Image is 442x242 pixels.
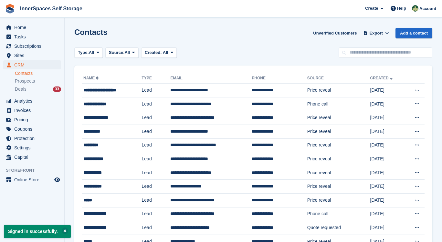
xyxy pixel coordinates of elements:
[5,4,15,14] img: stora-icon-8386f47178a22dfd0bd8f6a31ec36ba5ce8667c1dd55bd0f319d3a0aa187defe.svg
[3,175,61,184] a: menu
[142,166,171,180] td: Lead
[3,42,61,51] a: menu
[142,138,171,152] td: Lead
[362,28,390,38] button: Export
[74,47,103,58] button: Type: All
[3,134,61,143] a: menu
[365,5,378,12] span: Create
[370,84,405,97] td: [DATE]
[15,70,61,76] a: Contacts
[370,166,405,180] td: [DATE]
[15,78,35,84] span: Prospects
[370,152,405,166] td: [DATE]
[370,76,394,80] a: Created
[307,138,370,152] td: Price reveal
[14,106,53,115] span: Invoices
[142,221,171,235] td: Lead
[15,86,61,93] a: Deals 33
[3,51,61,60] a: menu
[370,97,405,111] td: [DATE]
[3,96,61,106] a: menu
[163,50,168,55] span: All
[145,50,162,55] span: Created:
[370,221,405,235] td: [DATE]
[3,115,61,124] a: menu
[307,207,370,221] td: Phone call
[14,51,53,60] span: Sites
[370,138,405,152] td: [DATE]
[307,166,370,180] td: Price reveal
[370,180,405,194] td: [DATE]
[83,76,100,80] a: Name
[370,30,383,36] span: Export
[3,143,61,152] a: menu
[307,125,370,138] td: Price reveal
[307,84,370,97] td: Price reveal
[109,49,124,56] span: Source:
[74,28,108,36] h1: Contacts
[397,5,406,12] span: Help
[3,153,61,162] a: menu
[252,73,307,84] th: Phone
[78,49,89,56] span: Type:
[142,111,171,125] td: Lead
[14,23,53,32] span: Home
[105,47,139,58] button: Source: All
[370,207,405,221] td: [DATE]
[3,106,61,115] a: menu
[307,73,370,84] th: Source
[53,86,61,92] div: 33
[14,175,53,184] span: Online Store
[142,84,171,97] td: Lead
[3,125,61,134] a: menu
[141,47,177,58] button: Created: All
[6,167,64,174] span: Storefront
[310,28,359,38] a: Unverified Customers
[15,86,26,92] span: Deals
[307,152,370,166] td: Price reveal
[142,180,171,194] td: Lead
[370,111,405,125] td: [DATE]
[412,5,418,12] img: Paula Amey
[3,32,61,41] a: menu
[142,97,171,111] td: Lead
[14,60,53,69] span: CRM
[4,225,71,238] p: Signed in successfully.
[142,73,171,84] th: Type
[142,152,171,166] td: Lead
[3,23,61,32] a: menu
[142,193,171,207] td: Lead
[53,176,61,184] a: Preview store
[307,193,370,207] td: Price reveal
[89,49,94,56] span: All
[15,78,61,85] a: Prospects
[307,111,370,125] td: Price reveal
[170,73,252,84] th: Email
[307,180,370,194] td: Price reveal
[142,125,171,138] td: Lead
[14,125,53,134] span: Coupons
[14,153,53,162] span: Capital
[14,42,53,51] span: Subscriptions
[14,115,53,124] span: Pricing
[395,28,432,38] a: Add a contact
[14,143,53,152] span: Settings
[17,3,85,14] a: InnerSpaces Self Storage
[307,221,370,235] td: Quote requested
[142,207,171,221] td: Lead
[370,193,405,207] td: [DATE]
[125,49,130,56] span: All
[3,60,61,69] a: menu
[14,134,53,143] span: Protection
[370,125,405,138] td: [DATE]
[419,5,436,12] span: Account
[14,96,53,106] span: Analytics
[307,97,370,111] td: Phone call
[14,32,53,41] span: Tasks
